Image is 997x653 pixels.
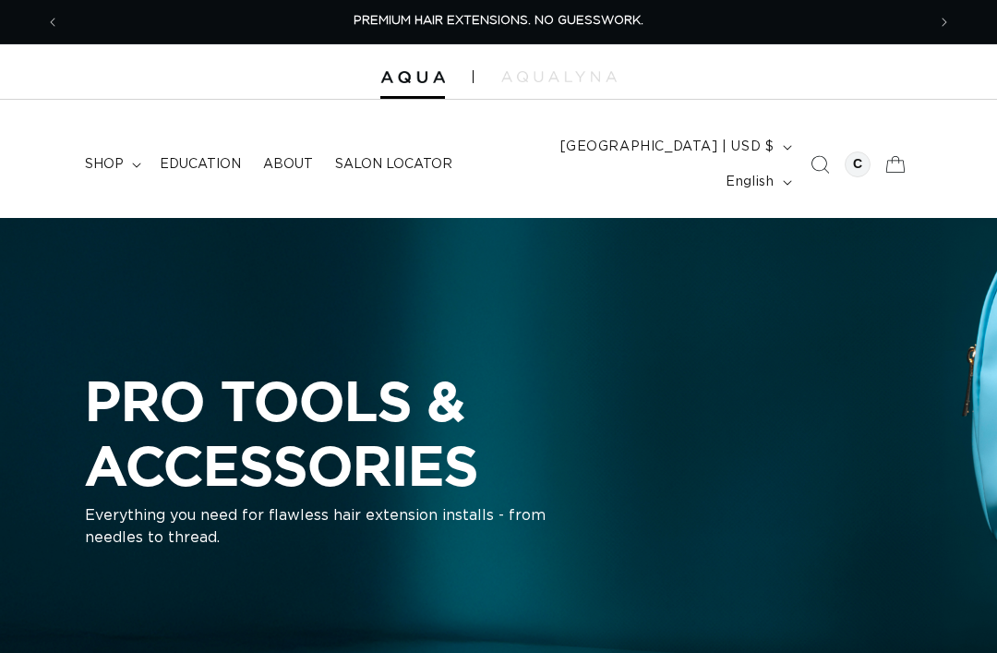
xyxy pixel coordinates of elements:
[85,369,787,497] h2: PRO TOOLS & ACCESSORIES
[335,156,452,173] span: Salon Locator
[74,145,149,184] summary: shop
[726,173,774,192] span: English
[252,145,324,184] a: About
[560,138,775,157] span: [GEOGRAPHIC_DATA] | USD $
[501,71,617,82] img: aqualyna.com
[924,5,965,40] button: Next announcement
[324,145,463,184] a: Salon Locator
[715,164,799,200] button: English
[380,71,445,84] img: Aqua Hair Extensions
[549,129,799,164] button: [GEOGRAPHIC_DATA] | USD $
[85,156,124,173] span: shop
[263,156,313,173] span: About
[32,5,73,40] button: Previous announcement
[354,15,643,27] span: PREMIUM HAIR EXTENSIONS. NO GUESSWORK.
[149,145,252,184] a: Education
[160,156,241,173] span: Education
[799,144,840,185] summary: Search
[85,504,547,549] p: Everything you need for flawless hair extension installs - from needles to thread.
